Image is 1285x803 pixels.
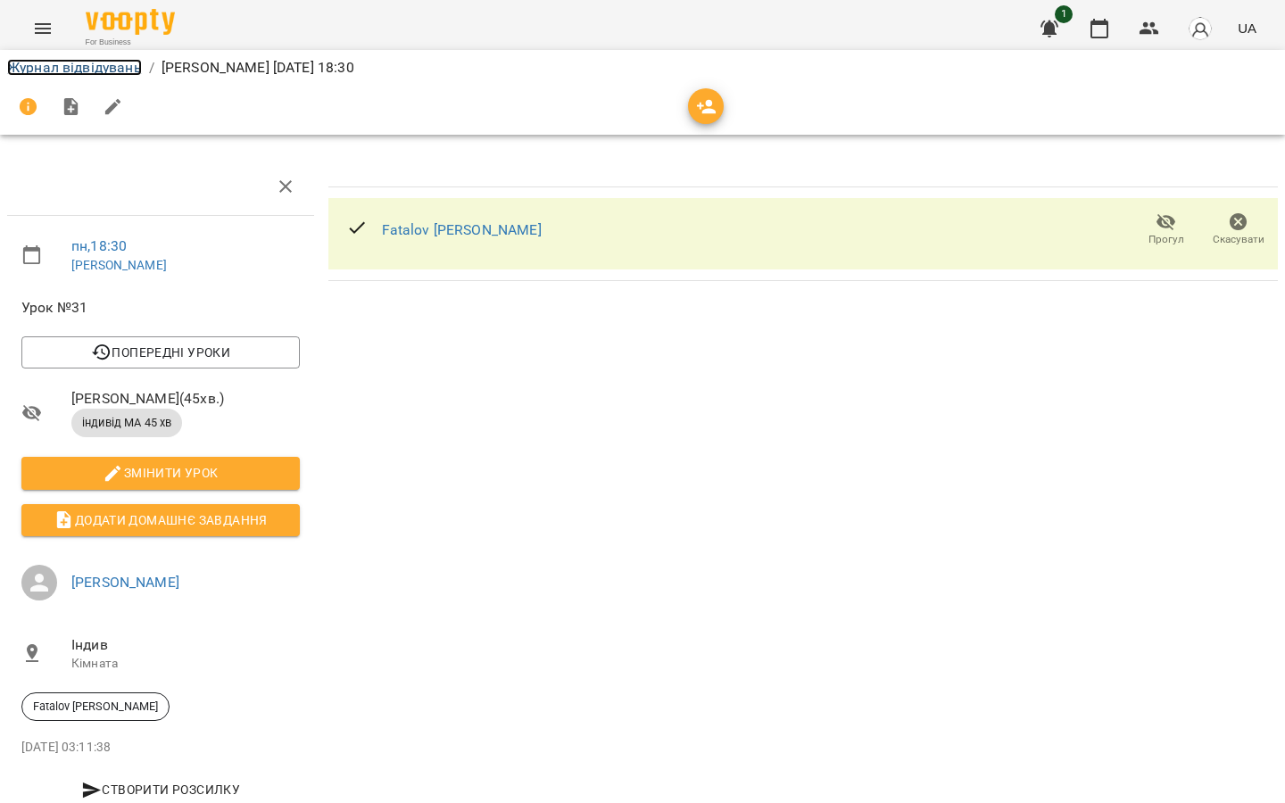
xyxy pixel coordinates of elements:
p: [DATE] 03:11:38 [21,739,300,757]
span: Fatalov [PERSON_NAME] [22,699,169,715]
nav: breadcrumb [7,57,1278,79]
span: Індив [71,634,300,656]
span: Скасувати [1213,232,1264,247]
button: Прогул [1130,205,1202,255]
div: Fatalov [PERSON_NAME] [21,692,170,721]
span: індивід МА 45 хв [71,415,182,431]
button: Menu [21,7,64,50]
span: Попередні уроки [36,342,286,363]
a: [PERSON_NAME] [71,574,179,591]
li: / [149,57,154,79]
a: [PERSON_NAME] [71,258,167,272]
img: Voopty Logo [86,9,175,35]
img: avatar_s.png [1188,16,1213,41]
button: UA [1231,12,1264,45]
span: UA [1238,19,1256,37]
a: Журнал відвідувань [7,59,142,76]
button: Скасувати [1202,205,1274,255]
span: Додати домашнє завдання [36,509,286,531]
button: Додати домашнє завдання [21,504,300,536]
button: Змінити урок [21,457,300,489]
span: Прогул [1148,232,1184,247]
span: [PERSON_NAME] ( 45 хв. ) [71,388,300,410]
span: For Business [86,37,175,48]
span: 1 [1055,5,1073,23]
button: Попередні уроки [21,336,300,368]
a: Fatalov [PERSON_NAME] [382,221,542,238]
span: Створити розсилку [29,779,293,800]
a: пн , 18:30 [71,237,127,254]
p: [PERSON_NAME] [DATE] 18:30 [162,57,354,79]
p: Кімната [71,655,300,673]
span: Урок №31 [21,297,300,319]
span: Змінити урок [36,462,286,484]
